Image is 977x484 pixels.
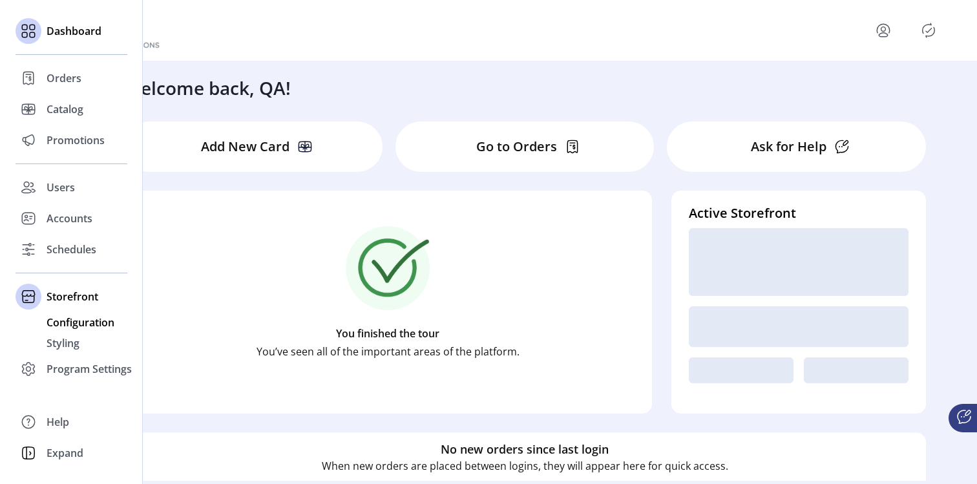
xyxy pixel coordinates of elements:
span: Expand [47,445,83,461]
p: Add New Card [201,137,289,156]
button: Publisher Panel [918,20,939,41]
h4: Active Storefront [689,204,909,223]
span: Help [47,414,69,430]
p: You finished the tour [336,326,439,341]
span: Users [47,180,75,195]
span: Schedules [47,242,96,257]
span: Promotions [47,132,105,148]
p: When new orders are placed between logins, they will appear here for quick access. [322,458,728,474]
span: Configuration [47,315,114,330]
span: Styling [47,335,79,351]
h3: Welcome back, QA! [124,74,291,101]
h6: No new orders since last login [441,441,609,458]
span: Program Settings [47,361,132,377]
button: menu [873,20,894,41]
p: Ask for Help [751,137,826,156]
span: Catalog [47,101,83,117]
span: Dashboard [47,23,101,39]
span: Storefront [47,289,98,304]
p: You’ve seen all of the important areas of the platform. [257,344,520,359]
span: Accounts [47,211,92,226]
span: Orders [47,70,81,86]
p: Go to Orders [476,137,557,156]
